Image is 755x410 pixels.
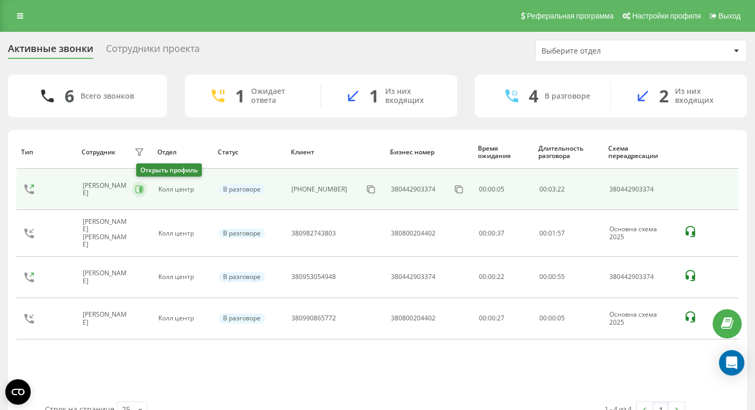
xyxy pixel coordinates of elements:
[219,272,265,282] div: В разговоре
[557,229,565,238] span: 57
[545,92,590,101] div: В разговоре
[479,186,528,193] div: 00:00:05
[479,230,528,237] div: 00:00:37
[557,185,565,194] span: 22
[479,273,528,281] div: 00:00:22
[609,186,672,193] div: 380442903374
[538,145,598,160] div: Длительность разговора
[539,229,547,238] span: 00
[251,87,305,105] div: Ожидает ответа
[106,43,200,59] div: Сотрудники проекта
[609,273,672,281] div: 380442903374
[385,87,441,105] div: Из них входящих
[557,272,565,281] span: 55
[136,163,202,177] div: Открыть профиль
[291,186,347,193] div: [PHONE_NUMBER]
[82,149,116,156] div: Сотрудник
[83,218,131,249] div: [PERSON_NAME] [PERSON_NAME]
[548,272,556,281] span: 00
[478,145,528,160] div: Время ожидания
[291,315,336,322] div: 380990865772
[539,186,565,193] div: : :
[81,92,134,101] div: Всего звонков
[5,379,31,405] button: Open CMP widget
[391,273,436,281] div: 380442903374
[539,273,565,281] div: : :
[219,229,265,238] div: В разговоре
[479,315,528,322] div: 00:00:27
[83,311,131,326] div: [PERSON_NAME]
[83,269,131,285] div: [PERSON_NAME]
[65,86,74,106] div: 6
[548,313,556,322] span: 00
[608,145,673,160] div: Схема переадресации
[369,86,379,106] div: 1
[548,185,556,194] span: 03
[659,86,669,106] div: 2
[632,12,701,20] span: Настройки профиля
[609,225,672,241] div: Основна схема 2025
[609,311,672,326] div: Основна схема 2025
[218,149,281,156] div: Статус
[158,273,207,281] div: Колл центр
[158,315,207,322] div: Колл центр
[541,47,668,56] div: Выберите отдел
[291,230,336,237] div: 380982743803
[219,185,265,194] div: В разговоре
[539,272,547,281] span: 00
[390,149,468,156] div: Бизнес номер
[391,315,436,322] div: 380800204402
[718,12,741,20] span: Выход
[83,182,130,197] div: [PERSON_NAME]
[548,229,556,238] span: 01
[235,86,245,106] div: 1
[675,87,731,105] div: Из них входящих
[158,186,207,193] div: Колл центр
[527,12,614,20] span: Реферальная программа
[291,273,336,281] div: 380953054948
[391,186,436,193] div: 380442903374
[557,313,565,322] span: 05
[8,43,93,59] div: Активные звонки
[539,185,547,194] span: 00
[719,350,744,376] div: Open Intercom Messenger
[158,230,207,237] div: Колл центр
[539,230,565,237] div: : :
[291,149,380,156] div: Клиент
[219,313,265,323] div: В разговоре
[539,313,547,322] span: 00
[391,230,436,237] div: 380800204402
[529,86,538,106] div: 4
[539,315,565,322] div: : :
[157,149,208,156] div: Отдел
[21,149,72,156] div: Тип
